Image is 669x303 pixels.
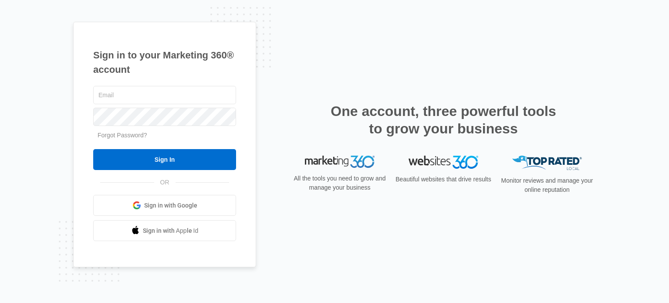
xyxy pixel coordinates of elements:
input: Email [93,86,236,104]
a: Forgot Password? [98,132,147,139]
img: Top Rated Local [512,156,582,170]
span: OR [154,178,176,187]
span: Sign in with Apple Id [143,226,199,235]
img: Marketing 360 [305,156,375,168]
p: Beautiful websites that drive results [395,175,492,184]
span: Sign in with Google [144,201,197,210]
p: All the tools you need to grow and manage your business [291,174,389,192]
img: Websites 360 [409,156,478,168]
input: Sign In [93,149,236,170]
a: Sign in with Apple Id [93,220,236,241]
h1: Sign in to your Marketing 360® account [93,48,236,77]
a: Sign in with Google [93,195,236,216]
p: Monitor reviews and manage your online reputation [498,176,596,194]
h2: One account, three powerful tools to grow your business [328,102,559,137]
